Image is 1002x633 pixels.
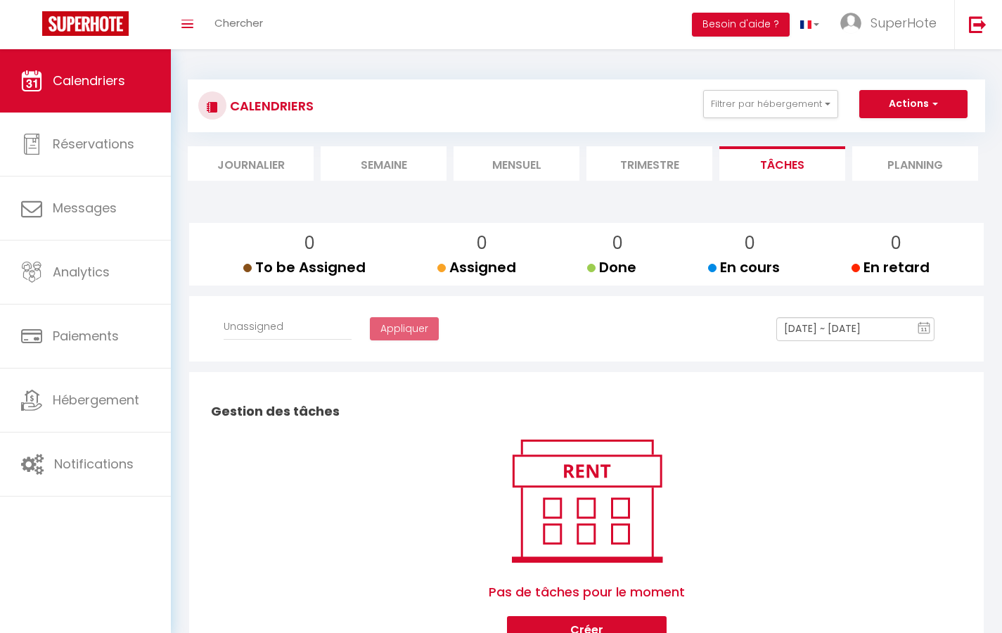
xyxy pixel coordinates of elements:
[969,15,987,33] img: logout
[587,257,636,277] span: Done
[321,146,447,181] li: Semaine
[852,257,930,277] span: En retard
[852,146,978,181] li: Planning
[437,257,516,277] span: Assigned
[598,230,636,257] p: 0
[11,6,53,48] button: Ouvrir le widget de chat LiveChat
[692,13,790,37] button: Besoin d'aide ?
[53,263,110,281] span: Analytics
[449,230,516,257] p: 0
[243,257,366,277] span: To be Assigned
[840,13,861,34] img: ...
[497,433,676,568] img: rent.png
[708,257,780,277] span: En cours
[719,230,780,257] p: 0
[454,146,579,181] li: Mensuel
[776,317,934,341] input: Select Date Range
[226,90,314,122] h3: CALENDRIERS
[54,455,134,473] span: Notifications
[859,90,968,118] button: Actions
[370,317,439,341] button: Appliquer
[871,14,937,32] span: SuperHote
[188,146,314,181] li: Journalier
[921,326,928,333] text: 11
[53,135,134,153] span: Réservations
[255,230,366,257] p: 0
[703,90,838,118] button: Filtrer par hébergement
[214,15,263,30] span: Chercher
[586,146,712,181] li: Trimestre
[53,72,125,89] span: Calendriers
[719,146,845,181] li: Tâches
[207,390,965,433] h2: Gestion des tâches
[42,11,129,36] img: Super Booking
[53,327,119,345] span: Paiements
[863,230,930,257] p: 0
[53,391,139,409] span: Hébergement
[489,568,685,616] span: Pas de tâches pour le moment
[53,199,117,217] span: Messages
